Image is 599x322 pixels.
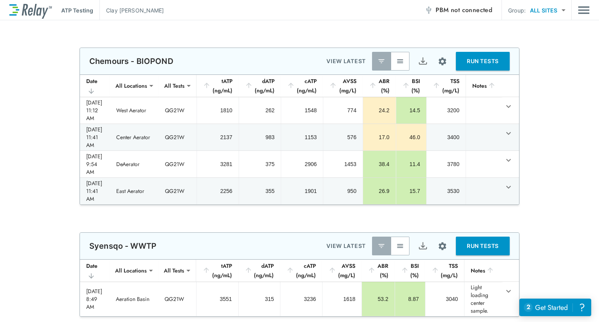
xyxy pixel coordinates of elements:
[110,151,159,177] td: DeAerator
[286,261,316,280] div: cATP (ng/mL)
[330,106,356,114] div: 774
[456,52,510,71] button: RUN TESTS
[418,57,428,66] img: Export Icon
[433,106,459,114] div: 3200
[396,242,404,250] img: View All
[396,57,404,65] img: View All
[369,133,390,141] div: 17.0
[80,75,110,97] th: Date
[402,160,420,168] div: 11.4
[110,124,159,150] td: Center Aerator
[432,295,458,303] div: 3040
[330,187,356,195] div: 950
[456,237,510,255] button: RUN TESTS
[245,295,274,303] div: 315
[330,133,356,141] div: 576
[433,133,459,141] div: 3400
[502,127,515,140] button: expand row
[508,6,526,14] p: Group:
[519,299,591,316] iframe: Resource center
[159,151,197,177] td: QG21W
[326,241,366,251] p: VIEW LATEST
[86,152,104,176] div: [DATE] 9:54 AM
[203,76,232,95] div: tATP (ng/mL)
[328,261,355,280] div: AVSS (mg/L)
[329,76,356,95] div: AVSS (mg/L)
[110,263,152,278] div: All Locations
[203,187,232,195] div: 2256
[89,57,173,66] p: Chemours - BIOPOND
[159,178,197,204] td: QG21W
[9,2,52,19] img: LuminUltra Relay
[106,6,164,14] p: Clay [PERSON_NAME]
[433,160,459,168] div: 3780
[86,126,104,149] div: [DATE] 11:41 AM
[86,179,104,203] div: [DATE] 11:41 AM
[368,261,388,280] div: ABR (%)
[287,160,317,168] div: 2906
[203,160,232,168] div: 3281
[80,75,519,205] table: sticky table
[287,106,317,114] div: 1548
[402,133,420,141] div: 46.0
[377,57,385,65] img: Latest
[287,187,317,195] div: 1901
[377,242,385,250] img: Latest
[245,76,275,95] div: dATP (ng/mL)
[159,78,190,94] div: All Tests
[464,282,502,316] td: Light loading center sample.
[402,76,420,95] div: BSI (%)
[287,133,317,141] div: 1153
[203,295,232,303] div: 3551
[438,241,447,251] img: Settings Icon
[502,285,515,298] button: expand row
[413,52,432,71] button: Export
[86,99,104,122] div: [DATE] 11:12 AM
[203,106,232,114] div: 1810
[402,187,420,195] div: 15.7
[110,282,158,316] td: Aeration Basin
[401,261,419,280] div: BSI (%)
[330,160,356,168] div: 1453
[369,160,390,168] div: 38.4
[80,260,519,317] table: sticky table
[433,187,459,195] div: 3530
[326,57,366,66] p: VIEW LATEST
[158,282,196,316] td: QG21W
[578,3,590,18] img: Drawer Icon
[432,236,453,257] button: Site setup
[369,106,390,114] div: 24.2
[369,187,390,195] div: 26.9
[438,57,447,66] img: Settings Icon
[502,154,515,167] button: expand row
[432,76,459,95] div: TSS (mg/L)
[80,260,110,282] th: Date
[471,266,496,275] div: Notes
[418,241,428,251] img: Export Icon
[451,5,492,14] span: not connected
[110,97,159,124] td: West Aerator
[578,3,590,18] button: Main menu
[202,261,232,280] div: tATP (ng/mL)
[369,76,390,95] div: ABR (%)
[245,261,274,280] div: dATP (ng/mL)
[159,97,197,124] td: QG21W
[401,295,419,303] div: 8.87
[245,160,275,168] div: 375
[245,133,275,141] div: 983
[425,6,432,14] img: Offline Icon
[203,133,232,141] div: 2137
[110,78,152,94] div: All Locations
[329,295,355,303] div: 1618
[436,5,492,16] span: PBM
[245,106,275,114] div: 262
[287,76,317,95] div: cATP (ng/mL)
[158,263,190,278] div: All Tests
[432,51,453,72] button: Site setup
[86,287,103,311] div: [DATE] 8:49 AM
[422,2,495,18] button: PBM not connected
[502,180,515,194] button: expand row
[502,100,515,113] button: expand row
